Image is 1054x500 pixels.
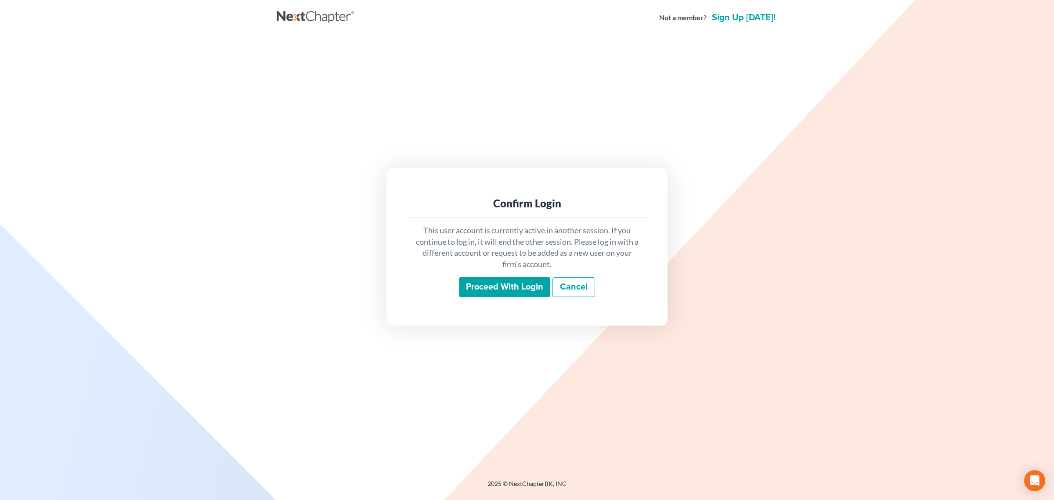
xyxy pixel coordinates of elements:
[415,196,639,210] div: Confirm Login
[459,277,550,297] input: Proceed with login
[552,277,595,297] a: Cancel
[659,13,707,23] strong: Not a member?
[277,479,777,495] div: 2025 © NextChapterBK, INC
[415,225,639,270] p: This user account is currently active in another session. If you continue to log in, it will end ...
[1024,470,1045,491] div: Open Intercom Messenger
[710,13,777,22] a: Sign up [DATE]!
